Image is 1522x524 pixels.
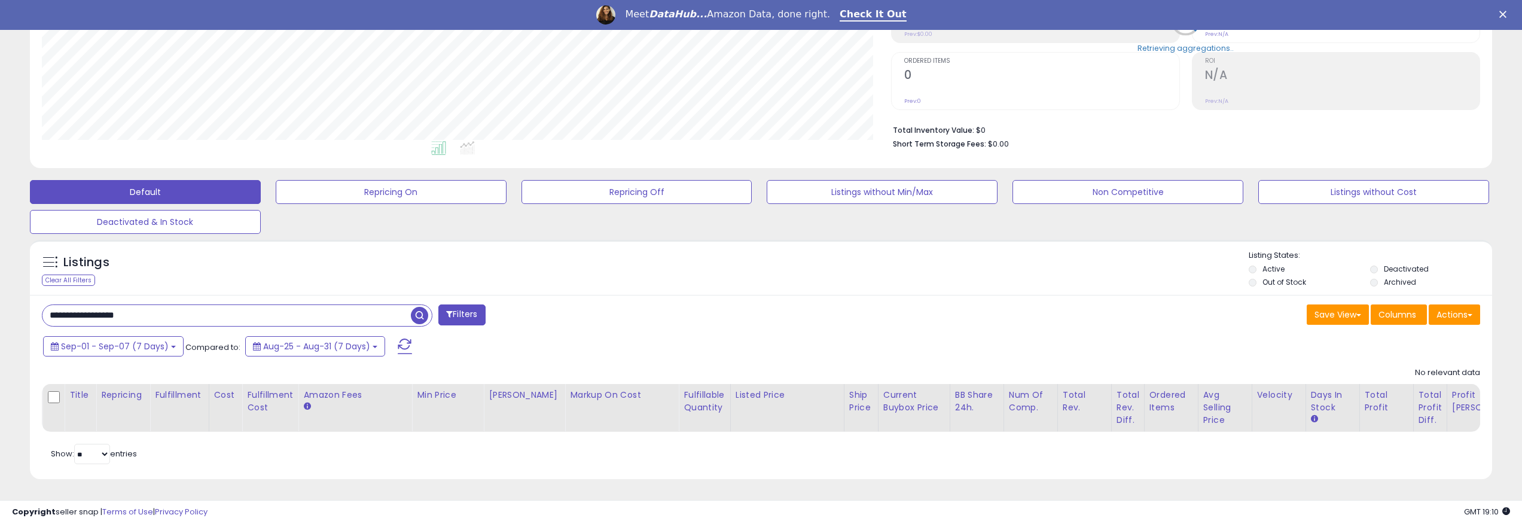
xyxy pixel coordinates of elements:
div: Total Rev. [1063,389,1106,414]
div: Ordered Items [1149,389,1193,414]
span: Show: entries [51,448,137,459]
small: Amazon Fees. [303,401,310,412]
div: Velocity [1257,389,1301,401]
i: DataHub... [649,8,707,20]
div: Clear All Filters [42,275,95,286]
small: Days In Stock. [1311,414,1318,425]
button: Listings without Cost [1258,180,1489,204]
button: Sep-01 - Sep-07 (7 Days) [43,336,184,357]
div: Meet Amazon Data, done right. [625,8,830,20]
div: Retrieving aggregations.. [1137,42,1234,53]
button: Listings without Min/Max [767,180,998,204]
button: Repricing On [276,180,507,204]
a: Terms of Use [102,506,153,517]
div: No relevant data [1415,367,1480,379]
button: Non Competitive [1012,180,1243,204]
button: Default [30,180,261,204]
div: Total Profit Diff. [1419,389,1442,426]
h5: Listings [63,254,109,271]
label: Active [1262,264,1285,274]
button: Filters [438,304,485,325]
button: Columns [1371,304,1427,325]
label: Out of Stock [1262,277,1306,287]
a: Privacy Policy [155,506,208,517]
div: Listed Price [736,389,839,401]
span: Compared to: [185,342,240,353]
div: Num of Comp. [1009,389,1053,414]
div: Total Profit [1365,389,1408,414]
button: Repricing Off [521,180,752,204]
div: Avg Selling Price [1203,389,1247,426]
button: Aug-25 - Aug-31 (7 Days) [245,336,385,357]
div: BB Share 24h. [955,389,999,414]
div: Markup on Cost [570,389,673,401]
div: Fulfillment [155,389,203,401]
span: 2025-09-9 19:10 GMT [1464,506,1510,517]
img: Profile image for Georgie [596,5,615,25]
strong: Copyright [12,506,56,517]
div: Fulfillable Quantity [684,389,725,414]
div: Title [69,389,91,401]
span: Aug-25 - Aug-31 (7 Days) [263,340,370,352]
label: Deactivated [1384,264,1429,274]
div: Total Rev. Diff. [1117,389,1139,426]
div: Cost [214,389,237,401]
a: Check It Out [840,8,907,22]
button: Deactivated & In Stock [30,210,261,234]
div: Repricing [101,389,145,401]
div: Close [1499,11,1511,18]
div: seller snap | | [12,507,208,518]
div: Fulfillment Cost [247,389,293,414]
div: Amazon Fees [303,389,407,401]
span: Sep-01 - Sep-07 (7 Days) [61,340,169,352]
div: Current Buybox Price [883,389,945,414]
button: Save View [1307,304,1369,325]
button: Actions [1429,304,1480,325]
span: Columns [1378,309,1416,321]
div: Ship Price [849,389,873,414]
div: Min Price [417,389,478,401]
label: Archived [1384,277,1416,287]
div: Days In Stock [1311,389,1355,414]
th: The percentage added to the cost of goods (COGS) that forms the calculator for Min & Max prices. [565,384,679,432]
div: [PERSON_NAME] [489,389,560,401]
p: Listing States: [1249,250,1492,261]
